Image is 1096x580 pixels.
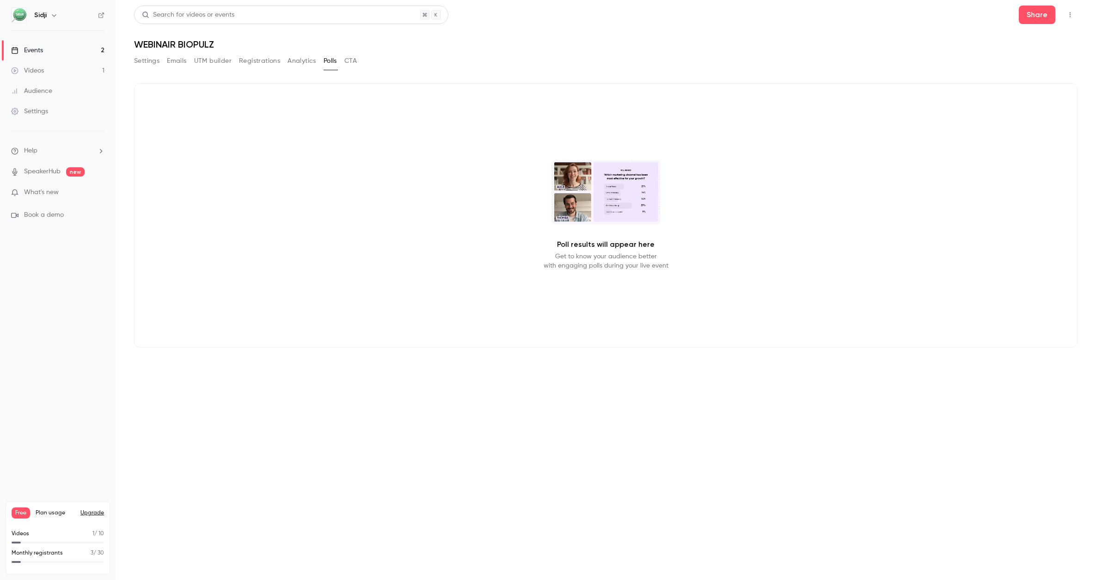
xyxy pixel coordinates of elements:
div: Search for videos or events [142,10,234,20]
button: Upgrade [80,509,104,517]
div: Videos [11,66,44,75]
span: Plan usage [36,509,75,517]
p: Monthly registrants [12,549,63,557]
span: 3 [91,550,93,556]
span: Book a demo [24,210,64,220]
li: help-dropdown-opener [11,146,104,156]
span: Free [12,507,30,519]
button: Analytics [288,54,316,68]
p: / 30 [91,549,104,557]
button: Share [1019,6,1055,24]
button: UTM builder [194,54,232,68]
h1: WEBINAIR BIOPULZ [134,39,1078,50]
div: Settings [11,107,48,116]
button: Emails [167,54,186,68]
div: Audience [11,86,52,96]
p: Videos [12,530,29,538]
span: 1 [92,531,94,537]
img: Sidji [12,8,26,23]
button: CTA [344,54,357,68]
div: Events [11,46,43,55]
button: Settings [134,54,159,68]
a: SpeakerHub [24,167,61,177]
span: Help [24,146,37,156]
button: Polls [324,54,337,68]
span: What's new [24,188,59,197]
p: / 10 [92,530,104,538]
button: Registrations [239,54,280,68]
span: new [66,167,85,177]
h6: Sidji [34,11,47,20]
p: Poll results will appear here [557,239,655,250]
p: Get to know your audience better with engaging polls during your live event [544,252,668,270]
